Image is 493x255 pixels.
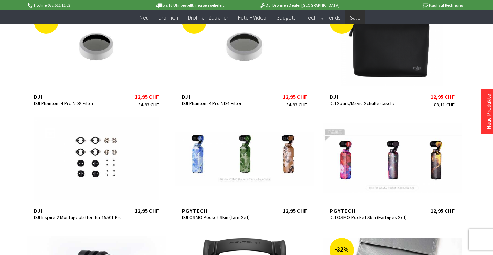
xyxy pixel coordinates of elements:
[182,100,270,106] div: DJI Phantom 4 Pro ND4-Filter
[431,207,455,214] div: 12,95 CHF
[330,207,417,214] div: PGYTECH
[283,93,307,100] div: 12,95 CHF
[283,207,307,214] div: 12,95 CHF
[233,10,271,25] a: Foto + Video
[135,93,159,100] div: 12,95 CHF
[300,10,345,25] a: Technik-Trends
[159,14,178,21] span: Drohnen
[183,10,233,25] a: Drohnen Zubehör
[269,102,307,108] div: 34,93 CHF
[245,1,354,9] p: DJI Drohnen Dealer [GEOGRAPHIC_DATA]
[27,1,135,9] p: Hotline 032 511 11 03
[175,2,314,100] a: -63% DJI DJI Phantom 4 Pro ND4-Filter 12,95 CHF 34,93 CHF
[182,207,270,214] div: PGYTECH
[135,10,154,25] a: Neu
[121,102,159,108] div: 34,93 CHF
[34,100,122,106] div: DJI Phantom 4 Pro ND8-Filter
[330,214,417,220] div: DJI OSMO Pocket Skin (Farbiges Set)
[182,93,270,100] div: DJI
[323,2,462,100] a: -84% DJI DJI Spark/Mavic Schultertasche 12,95 CHF 83,11 CHF
[330,100,417,106] div: DJI Spark/Mavic Schultertasche
[276,14,295,21] span: Gadgets
[417,102,455,108] div: 83,11 CHF
[238,14,266,21] span: Foto + Video
[330,93,417,100] div: DJI
[188,14,228,21] span: Drohnen Zubehör
[34,93,122,100] div: DJI
[271,10,300,25] a: Gadgets
[135,207,159,214] div: 12,95 CHF
[182,214,270,220] div: DJI OSMO Pocket Skin (Tarn-Set)
[350,14,360,21] span: Sale
[431,93,455,100] div: 12,95 CHF
[345,10,365,25] a: Sale
[154,10,183,25] a: Drohnen
[140,14,149,21] span: Neu
[323,117,462,214] a: PGYTECH DJI OSMO Pocket Skin (Farbiges Set) 12,95 CHF
[27,117,166,214] a: DJI DJI Inspire 2 Montageplatten für 1550T Propeller 12,95 CHF
[305,14,340,21] span: Technik-Trends
[175,117,314,214] a: PGYTECH DJI OSMO Pocket Skin (Tarn-Set) 12,95 CHF
[135,1,244,9] p: Bis 16 Uhr bestellt, morgen geliefert.
[485,94,492,129] a: Neue Produkte
[27,2,166,100] a: -63% DJI DJI Phantom 4 Pro ND8-Filter 12,95 CHF 34,93 CHF
[34,207,122,214] div: DJI
[34,214,122,220] div: DJI Inspire 2 Montageplatten für 1550T Propeller
[354,1,463,9] p: Kauf auf Rechnung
